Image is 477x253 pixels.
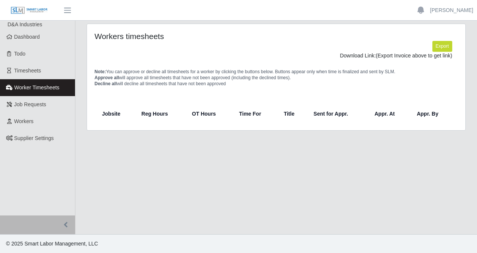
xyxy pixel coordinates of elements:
[186,105,233,123] th: OT Hours
[14,51,25,57] span: Todo
[14,84,59,90] span: Worker Timesheets
[430,6,473,14] a: [PERSON_NAME]
[94,81,117,86] span: Decline all
[14,101,46,107] span: Job Requests
[94,69,458,87] p: You can approve or decline all timesheets for a worker by clicking the buttons below. Buttons app...
[7,21,42,27] span: D&A Industries
[97,105,135,123] th: Jobsite
[411,105,455,123] th: Appr. By
[369,105,411,123] th: Appr. At
[94,69,106,74] span: Note:
[94,32,239,41] h4: Workers timesheets
[233,105,277,123] th: Time For
[10,6,48,15] img: SLM Logo
[432,41,452,51] button: Export
[14,68,41,74] span: Timesheets
[6,241,98,247] span: © 2025 Smart Labor Management, LLC
[14,34,40,40] span: Dashboard
[94,75,119,80] span: Approve all
[135,105,186,123] th: Reg Hours
[307,105,369,123] th: Sent for Appr.
[14,135,54,141] span: Supplier Settings
[278,105,307,123] th: Title
[376,53,452,59] span: (Export Invoice above to get link)
[14,118,34,124] span: Workers
[100,52,452,60] div: Download Link:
